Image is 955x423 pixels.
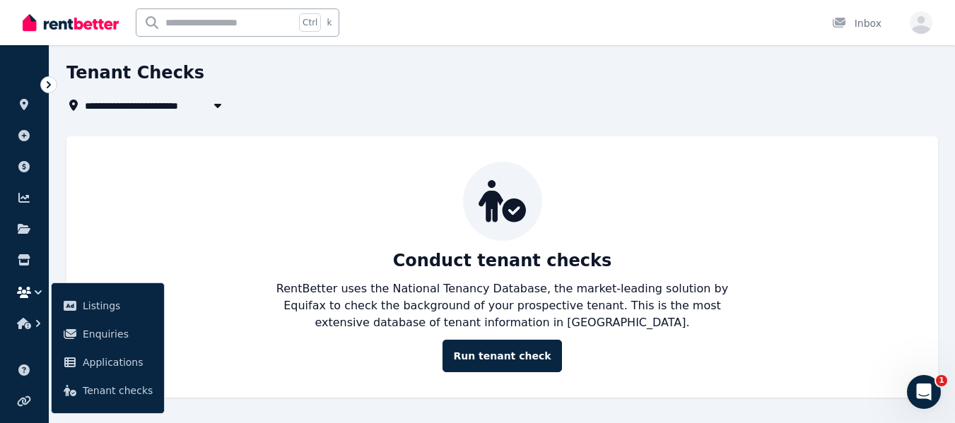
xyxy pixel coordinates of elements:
span: Ctrl [299,13,321,32]
span: Tenant checks [83,382,153,399]
span: Listings [83,297,153,314]
p: RentBetter uses the National Tenancy Database, the market-leading solution by Equifax to check th... [265,280,740,331]
img: RentBetter [23,12,119,33]
a: Tenant checks [57,376,158,405]
iframe: Intercom live chat [907,375,941,409]
span: Enquiries [83,326,153,342]
span: k [327,17,332,28]
span: 1 [936,375,947,386]
span: Applications [83,354,153,371]
a: Enquiries [57,320,158,348]
div: Inbox [832,16,881,30]
h1: Tenant Checks [66,61,204,84]
a: Listings [57,292,158,320]
a: Applications [57,348,158,376]
a: Run tenant check [443,340,561,372]
p: Conduct tenant checks [393,249,612,272]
